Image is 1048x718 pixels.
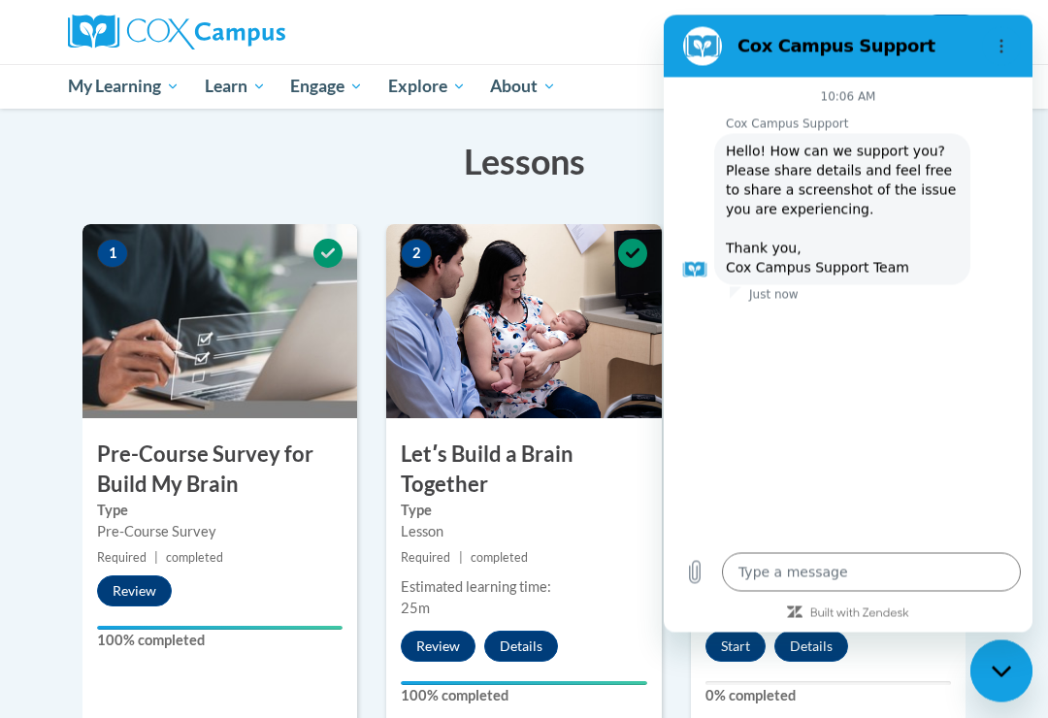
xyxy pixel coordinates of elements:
[401,601,430,617] span: 25m
[68,15,352,49] a: Cox Campus
[278,64,376,109] a: Engage
[386,441,661,501] h3: Letʹs Build a Brain Together
[68,75,180,98] span: My Learning
[97,522,343,543] div: Pre-Course Survey
[970,640,1032,702] iframe: Button to launch messaging window, conversation in progress
[401,240,432,269] span: 2
[82,441,357,501] h3: Pre-Course Survey for Build My Brain
[97,631,343,652] label: 100% completed
[922,15,980,46] button: Account Settings
[68,15,285,49] img: Cox Campus
[97,240,128,269] span: 1
[82,225,357,419] img: Course Image
[192,64,278,109] a: Learn
[97,627,343,631] div: Your progress
[401,682,646,686] div: Your progress
[490,75,556,98] span: About
[401,501,646,522] label: Type
[705,686,951,707] label: 0% completed
[401,551,450,566] span: Required
[401,577,646,599] div: Estimated learning time:
[154,551,158,566] span: |
[774,632,848,663] button: Details
[97,576,172,607] button: Review
[401,686,646,707] label: 100% completed
[290,75,363,98] span: Engage
[478,64,570,109] a: About
[55,64,192,109] a: My Learning
[664,16,1032,633] iframe: Messaging window
[401,522,646,543] div: Lesson
[166,551,223,566] span: completed
[459,551,463,566] span: |
[705,632,766,663] button: Start
[97,551,147,566] span: Required
[376,64,478,109] a: Explore
[401,632,475,663] button: Review
[471,551,528,566] span: completed
[97,501,343,522] label: Type
[484,632,558,663] button: Details
[205,75,266,98] span: Learn
[388,75,466,98] span: Explore
[386,225,661,419] img: Course Image
[82,138,966,186] h3: Lessons
[53,64,995,109] div: Main menu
